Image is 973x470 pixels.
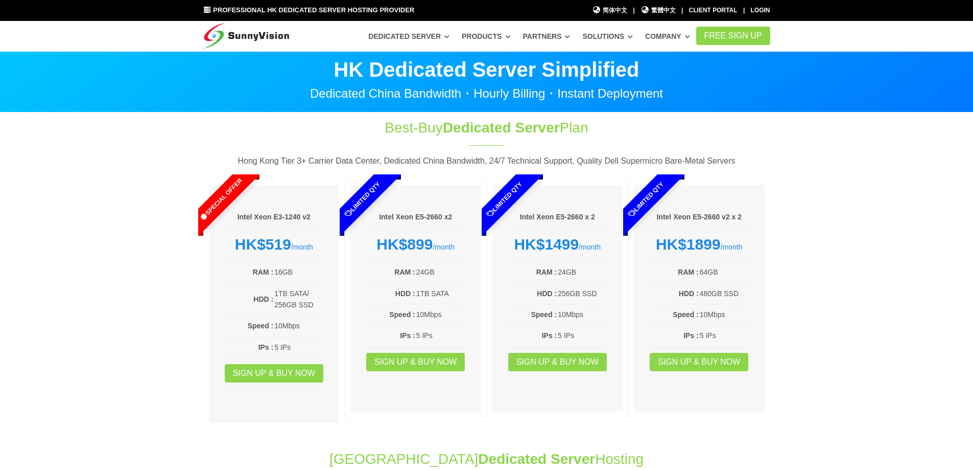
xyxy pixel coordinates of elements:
b: Speed : [389,310,415,319]
td: 24GB [416,266,466,278]
td: 10Mbps [699,308,749,321]
td: 10Mbps [416,308,466,321]
td: 5 IPs [416,329,466,342]
a: Sign up & Buy Now [366,353,465,371]
h6: Intel Xeon E3-1240 v2 [224,212,324,222]
b: HDD : [537,289,557,298]
strong: HK$519 [235,236,291,253]
span: Special Offer [178,156,264,242]
b: Speed : [531,310,557,319]
td: 64GB [699,266,749,278]
td: 5 IPs [557,329,607,342]
span: Limited Qty [461,156,547,242]
td: 1TB SATA [416,287,466,300]
b: IPs : [400,331,415,340]
b: HDD : [679,289,699,298]
p: HK Dedicated Server Simplified [203,59,770,80]
b: HDD : [395,289,415,298]
b: IPs : [258,343,274,351]
a: Dedicated Server [368,27,449,46]
td: 480GB SSD [699,287,749,300]
div: /month [649,235,749,254]
b: IPs : [683,331,699,340]
td: 1TB SATA/ 256GB SSD [274,287,324,311]
a: Solutions [582,27,633,46]
a: FREE Sign Up [696,27,770,45]
div: /month [224,235,324,254]
a: 简体中文 [592,6,628,15]
h1: [GEOGRAPHIC_DATA] Hosting [203,449,770,469]
li: | [633,6,634,15]
span: Limited Qty [603,156,689,242]
h6: Intel Xeon E5-2660 x2 [366,212,466,222]
strong: HK$899 [376,236,433,253]
a: Company [645,27,690,46]
a: Sign up & Buy Now [508,353,607,371]
b: RAM : [253,268,273,276]
strong: HK$1899 [656,236,721,253]
a: Sign up & Buy Now [650,353,748,371]
div: /month [508,235,608,254]
li: | [681,6,683,15]
b: RAM : [678,268,698,276]
td: 10Mbps [557,308,607,321]
td: 5 IPs [699,329,749,342]
p: Hong Kong Tier 3+ Carrier Data Center, Dedicated China Bandwidth, 24/7 Technical Support, Quality... [203,154,770,168]
a: Products [462,27,511,46]
b: RAM : [536,268,557,276]
b: Speed : [673,310,699,319]
span: Professional HK Dedicated Server Hosting Provider [213,6,414,14]
b: Speed : [248,322,274,330]
b: HDD : [253,295,273,303]
h6: Intel Xeon E5-2660 x 2 [508,212,608,222]
td: 10Mbps [274,320,324,332]
a: Partners [523,27,571,46]
div: /month [366,235,466,254]
span: Dedicated Server [443,120,560,136]
h6: Intel Xeon E5-2660 v2 x 2 [649,212,749,222]
a: 繁體中文 [640,6,676,15]
td: 256GB SSD [557,287,607,300]
p: Dedicated China Bandwidth・Hourly Billing・Instant Deployment [203,87,770,100]
a: Sign up & Buy Now [225,364,323,383]
a: Login [751,7,770,14]
td: 16GB [274,266,324,278]
span: Limited Qty [320,156,406,242]
b: IPs : [542,331,557,340]
td: 24GB [557,266,607,278]
b: RAM : [394,268,415,276]
strong: HK$1499 [514,236,579,253]
h1: Best-Buy Plan [317,118,657,138]
li: | [743,6,745,15]
span: Dedicated Server [478,451,595,467]
a: Client Portal [689,7,738,14]
td: 5 IPs [274,341,324,353]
